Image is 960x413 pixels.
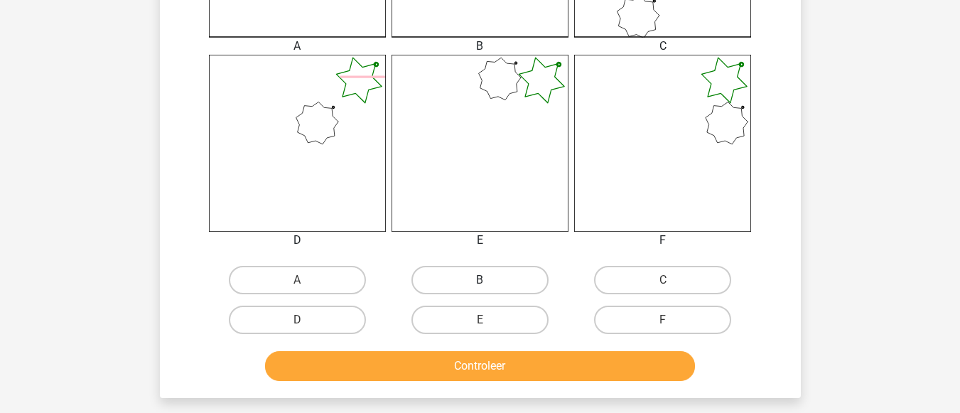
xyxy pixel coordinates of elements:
button: Controleer [265,351,695,381]
label: F [594,306,731,334]
label: A [229,266,366,294]
div: A [198,38,397,55]
label: B [411,266,549,294]
div: C [563,38,762,55]
label: E [411,306,549,334]
label: D [229,306,366,334]
div: E [381,232,579,249]
div: B [381,38,579,55]
label: C [594,266,731,294]
div: F [563,232,762,249]
div: D [198,232,397,249]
